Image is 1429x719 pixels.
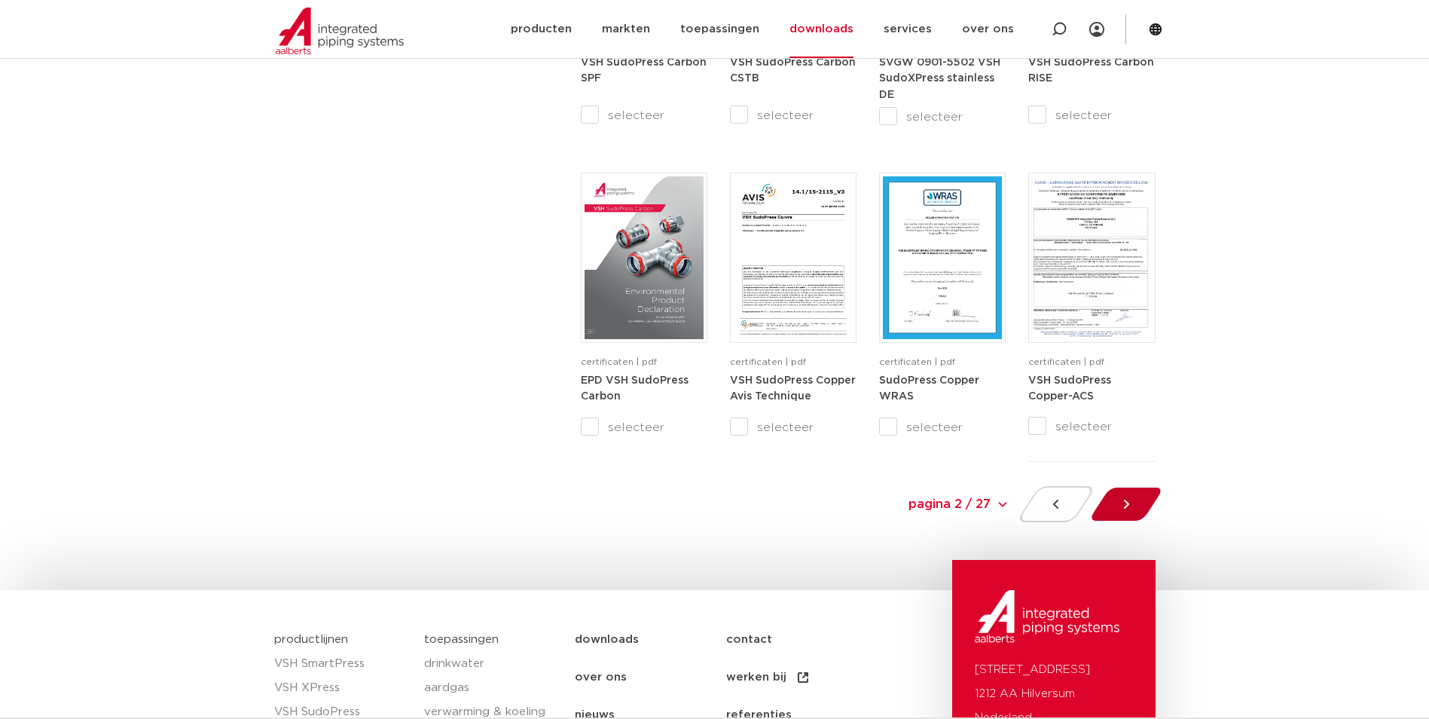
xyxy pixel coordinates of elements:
a: contact [726,621,878,659]
strong: VSH SudoPress Copper-ACS [1028,375,1111,402]
strong: SudoPress Copper WRAS [879,375,979,402]
label: selecteer [1028,106,1155,124]
a: productlijnen [274,634,348,645]
a: SVGW 0901-5502 VSH SudoXPress stainless DE [879,57,1000,100]
a: VSH SudoPress Copper Avis Technique [730,375,856,402]
label: selecteer [879,108,1006,126]
a: SudoPress Copper WRAS [879,375,979,402]
img: SudoPress_Copper_WRAS-1-pdf.jpg [883,176,1002,339]
a: downloads [575,621,726,659]
label: selecteer [730,418,856,436]
a: werken bij [726,659,878,696]
a: toepassingen [424,634,499,645]
label: selecteer [730,106,856,124]
a: EPD VSH SudoPress Carbon [581,375,689,402]
a: VSH SudoPress Copper-ACS [1028,375,1111,402]
span: certificaten | pdf [879,357,955,366]
a: over ons [575,659,726,696]
label: selecteer [581,106,707,124]
img: EPD-VSH-SudoPress-Carbon-1-pdf.jpg [585,176,704,339]
a: drinkwater [424,652,560,676]
label: selecteer [1028,418,1155,436]
span: certificaten | pdf [1028,357,1104,366]
a: aardgas [424,676,560,700]
strong: SVGW 0901-5502 VSH SudoXPress stainless DE [879,57,1000,100]
span: certificaten | pdf [581,357,657,366]
strong: EPD VSH SudoPress Carbon [581,375,689,402]
strong: VSH SudoPress Copper Avis Technique [730,375,856,402]
label: selecteer [879,418,1006,436]
span: certificaten | pdf [730,357,806,366]
a: VSH SmartPress [274,652,410,676]
img: VSH_SudoPress_Copper-Avis_Technique_14-1_15-2115-1-pdf.jpg [734,176,853,339]
label: selecteer [581,418,707,436]
a: VSH XPress [274,676,410,700]
img: VSH_SudoPress_Copper-ACS-1-pdf.jpg [1032,176,1151,339]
